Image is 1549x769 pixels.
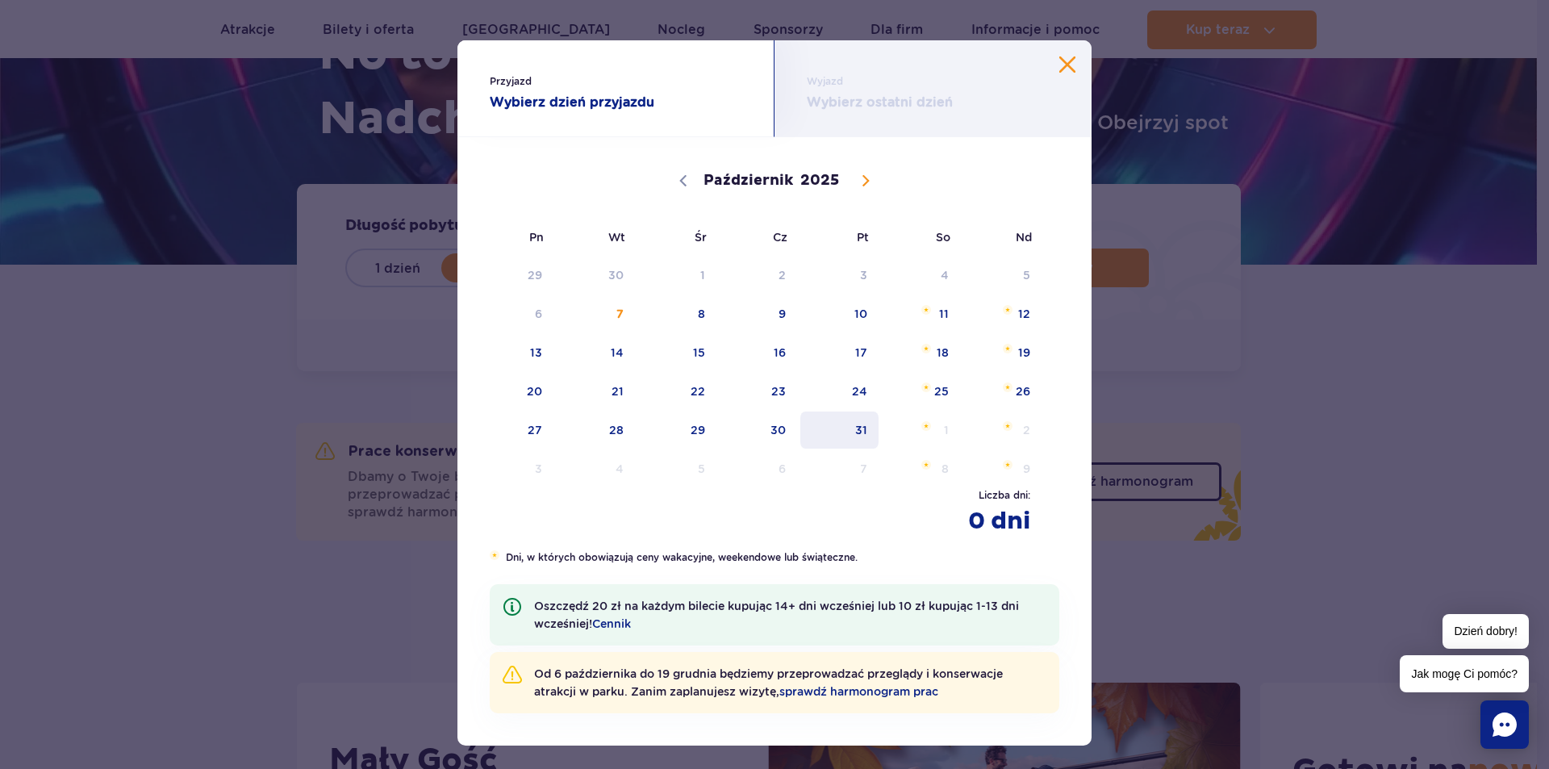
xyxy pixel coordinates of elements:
span: Październik 19, 2025 [962,334,1043,371]
span: Październik 16, 2025 [718,334,800,371]
span: Październik 10, 2025 [799,295,880,332]
li: Od 6 października do 19 grudnia będziemy przeprowadzać przeglądy i konserwacje atrakcji w parku. ... [490,652,1059,713]
span: Październik 29, 2025 [637,412,718,449]
span: Wrzesień 29, 2025 [474,257,555,294]
span: Listopad 4, 2025 [555,450,637,487]
span: Październik 9, 2025 [718,295,800,332]
span: Listopad 9, 2025 [962,450,1043,487]
span: Październik 17, 2025 [799,334,880,371]
span: Październik 6, 2025 [474,295,555,332]
span: Październik 14, 2025 [555,334,637,371]
span: Jak mogę Ci pomóc? [1400,655,1529,692]
span: Październik 15, 2025 [637,334,718,371]
div: Chat [1480,700,1529,749]
span: Liczba dni : [888,487,1030,504]
span: Cz [718,219,800,256]
span: Listopad 2, 2025 [962,412,1043,449]
span: Wrzesień 30, 2025 [555,257,637,294]
span: Listopad 8, 2025 [880,450,962,487]
span: Październik 26, 2025 [962,373,1043,410]
span: Listopad 6, 2025 [718,450,800,487]
span: So [880,219,962,256]
span: Październik 7, 2025 [555,295,637,332]
span: Październik 21, 2025 [555,373,637,410]
span: Wt [555,219,637,256]
span: Październik 24, 2025 [799,373,880,410]
strong: 0 dni [888,507,1030,536]
span: Wyjazd [807,73,1059,90]
li: Dni, w których obowiązują ceny wakacyjne, weekendowe lub świąteczne. [490,550,1059,565]
span: Październik 4, 2025 [880,257,962,294]
span: Listopad 7, 2025 [799,450,880,487]
button: Zamknij kalendarz [1059,56,1075,73]
span: Pt [799,219,880,256]
a: Cennik [592,617,631,630]
span: Październik 13, 2025 [474,334,555,371]
span: Październik 5, 2025 [962,257,1043,294]
span: Przyjazd [490,73,741,90]
span: Nd [962,219,1043,256]
span: Październik 23, 2025 [718,373,800,410]
span: Dzień dobry! [1443,614,1529,649]
li: Oszczędź 20 zł na każdym bilecie kupując 14+ dni wcześniej lub 10 zł kupując 1-13 dni wcześniej! [490,584,1059,646]
span: Październik 20, 2025 [474,373,555,410]
span: Październik 8, 2025 [637,295,718,332]
span: Październik 1, 2025 [637,257,718,294]
span: Październik 27, 2025 [474,412,555,449]
span: Listopad 1, 2025 [880,412,962,449]
span: Październik 2, 2025 [718,257,800,294]
span: Październik 30, 2025 [718,412,800,449]
span: Śr [637,219,718,256]
span: Październik 28, 2025 [555,412,637,449]
a: sprawdź harmonogram prac [779,685,938,698]
span: Listopad 5, 2025 [637,450,718,487]
span: Pn [474,219,555,256]
span: Październik 11, 2025 [880,295,962,332]
strong: Wybierz ostatni dzień [807,93,1059,112]
span: Październik 22, 2025 [637,373,718,410]
span: Październik 3, 2025 [799,257,880,294]
span: Październik 12, 2025 [962,295,1043,332]
span: Listopad 3, 2025 [474,450,555,487]
strong: Wybierz dzień przyjazdu [490,93,741,112]
span: Październik 18, 2025 [880,334,962,371]
span: Październik 31, 2025 [799,412,880,449]
span: Październik 25, 2025 [880,373,962,410]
